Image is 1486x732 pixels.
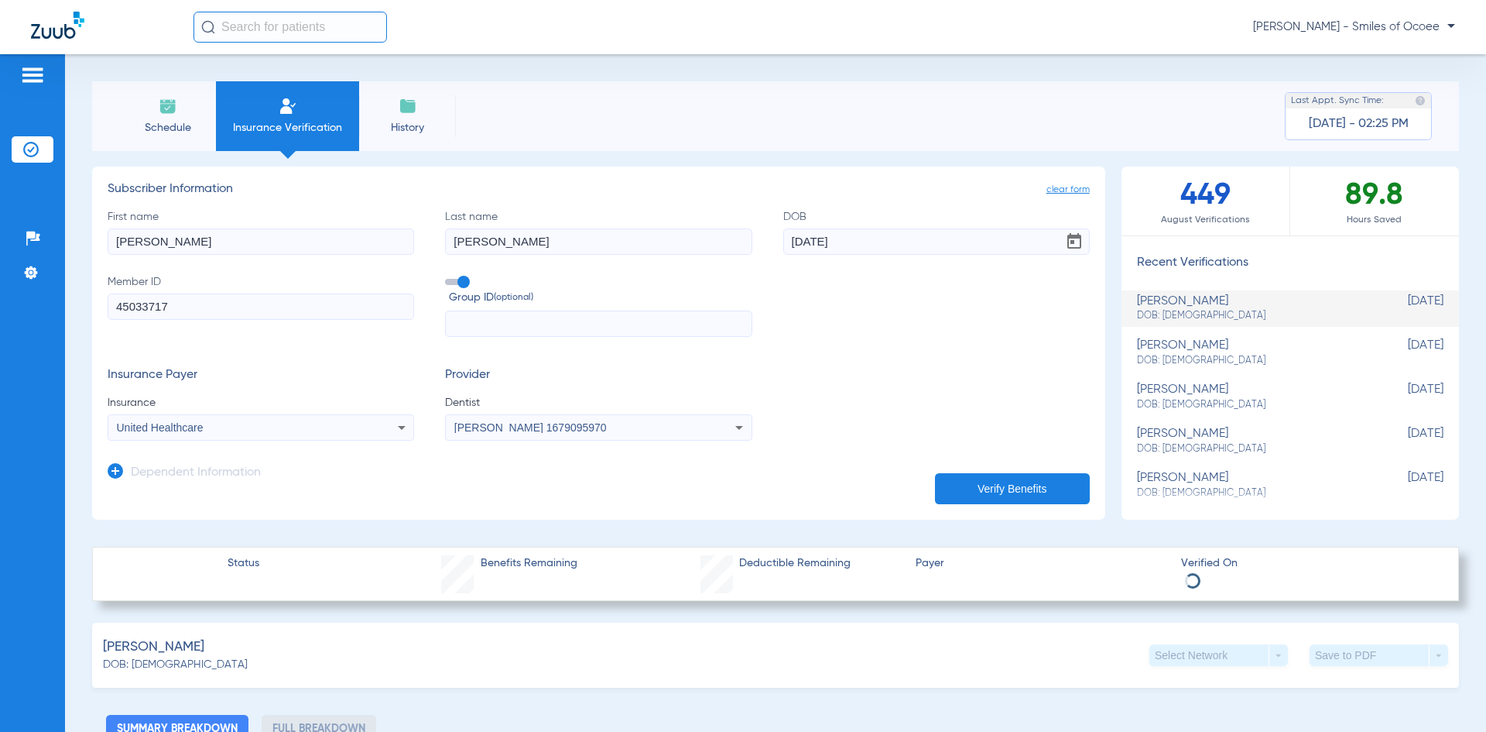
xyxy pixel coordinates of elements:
input: Member ID [108,294,414,320]
input: Search for patients [193,12,387,43]
span: DOB: [DEMOGRAPHIC_DATA] [1137,354,1366,368]
h3: Subscriber Information [108,182,1090,198]
span: DOB: [DEMOGRAPHIC_DATA] [1137,486,1366,500]
span: [DATE] - 02:25 PM [1309,116,1409,132]
span: August Verifications [1121,212,1289,228]
span: Benefits Remaining [481,555,577,572]
span: [DATE] [1366,294,1443,323]
span: Payer [916,555,1168,572]
span: Hours Saved [1290,212,1459,228]
h3: Dependent Information [131,466,261,481]
h3: Provider [445,368,752,383]
input: Last name [445,229,752,255]
img: Zuub Logo [31,12,84,39]
span: clear form [1046,182,1090,198]
img: last sync help info [1415,95,1426,106]
span: [DATE] [1366,427,1443,455]
h3: Insurance Payer [108,368,414,383]
img: History [399,97,417,115]
div: [PERSON_NAME] [1137,383,1366,411]
img: Manual Insurance Verification [279,97,297,115]
span: [DATE] [1366,383,1443,411]
span: Verified On [1181,555,1433,572]
span: United Healthcare [117,421,204,434]
span: DOB: [DEMOGRAPHIC_DATA] [103,657,248,673]
span: Dentist [445,395,752,411]
span: [DATE] [1366,339,1443,367]
input: First name [108,229,414,255]
label: First name [108,209,414,255]
label: Member ID [108,274,414,338]
div: [PERSON_NAME] [1137,471,1366,500]
span: Status [228,555,259,572]
span: Insurance [108,395,414,411]
span: [PERSON_NAME] 1679095970 [454,421,607,434]
span: [PERSON_NAME] - Smiles of Ocoee [1253,19,1455,35]
img: Search Icon [201,20,215,34]
input: DOBOpen calendar [783,229,1090,255]
button: Verify Benefits [935,473,1090,504]
span: Group ID [449,290,752,306]
div: [PERSON_NAME] [1137,339,1366,367]
small: (optional) [494,290,533,306]
span: Schedule [131,120,204,136]
span: [DATE] [1366,471,1443,500]
button: Open calendar [1059,226,1090,257]
span: DOB: [DEMOGRAPHIC_DATA] [1137,398,1366,412]
span: History [371,120,444,136]
span: DOB: [DEMOGRAPHIC_DATA] [1137,309,1366,323]
span: Last Appt. Sync Time: [1291,93,1384,108]
span: DOB: [DEMOGRAPHIC_DATA] [1137,442,1366,456]
div: 449 [1121,167,1290,235]
h3: Recent Verifications [1121,256,1459,271]
div: [PERSON_NAME] [1137,294,1366,323]
span: [PERSON_NAME] [103,637,204,657]
label: DOB [783,209,1090,255]
span: Insurance Verification [228,120,348,136]
span: Deductible Remaining [739,555,851,572]
label: Last name [445,209,752,255]
div: 89.8 [1290,167,1459,235]
img: Schedule [159,97,177,115]
div: [PERSON_NAME] [1137,427,1366,455]
iframe: Chat Widget [1409,658,1486,732]
img: hamburger-icon [20,66,45,84]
